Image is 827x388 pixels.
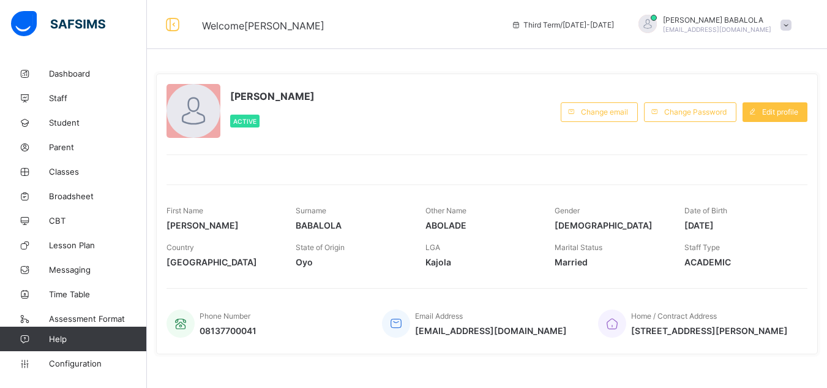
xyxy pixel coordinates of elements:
[415,325,567,336] span: [EMAIL_ADDRESS][DOMAIN_NAME]
[555,257,665,267] span: Married
[49,142,147,152] span: Parent
[49,314,147,324] span: Assessment Format
[200,311,250,321] span: Phone Number
[684,257,795,267] span: ACADEMIC
[167,243,194,252] span: Country
[49,289,147,299] span: Time Table
[555,220,665,230] span: [DEMOGRAPHIC_DATA]
[684,206,727,215] span: Date of Birth
[11,11,105,37] img: safsims
[626,15,798,35] div: DANIELBABALOLA
[49,191,147,201] span: Broadsheet
[49,93,147,103] span: Staff
[49,240,147,250] span: Lesson Plan
[555,206,580,215] span: Gender
[49,334,146,344] span: Help
[684,220,795,230] span: [DATE]
[762,107,798,116] span: Edit profile
[425,206,466,215] span: Other Name
[415,311,463,321] span: Email Address
[49,118,147,127] span: Student
[49,359,146,368] span: Configuration
[296,220,406,230] span: BABALOLA
[581,107,628,116] span: Change email
[684,243,720,252] span: Staff Type
[200,325,256,336] span: 08137700041
[167,206,203,215] span: First Name
[296,243,345,252] span: State of Origin
[49,69,147,78] span: Dashboard
[555,243,602,252] span: Marital Status
[49,167,147,177] span: Classes
[511,20,614,29] span: session/term information
[167,257,277,267] span: [GEOGRAPHIC_DATA]
[167,220,277,230] span: [PERSON_NAME]
[233,118,256,125] span: Active
[663,26,771,33] span: [EMAIL_ADDRESS][DOMAIN_NAME]
[663,15,771,25] span: [PERSON_NAME] BABALOLA
[425,220,536,230] span: ABOLADE
[230,90,315,102] span: [PERSON_NAME]
[202,20,324,32] span: Welcome [PERSON_NAME]
[296,206,326,215] span: Surname
[631,325,788,336] span: [STREET_ADDRESS][PERSON_NAME]
[49,216,147,226] span: CBT
[631,311,717,321] span: Home / Contract Address
[664,107,727,116] span: Change Password
[425,257,536,267] span: Kajola
[296,257,406,267] span: Oyo
[425,243,440,252] span: LGA
[49,265,147,275] span: Messaging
